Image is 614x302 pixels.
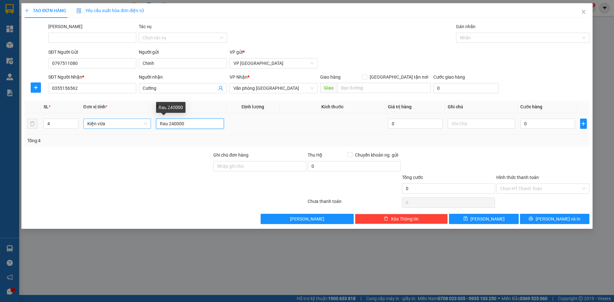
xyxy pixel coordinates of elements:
button: delete [27,119,37,129]
span: plus [31,85,41,90]
span: Thu Hộ [308,152,322,158]
div: Rau 240000 [156,102,185,113]
button: plus [580,119,587,129]
span: Văn phòng Đà Nẵng [233,83,314,93]
span: Chuyển khoản ng. gửi [352,151,401,159]
input: Ghi chú đơn hàng [213,161,306,171]
span: printer [529,216,533,221]
label: Ghi chú đơn hàng [213,152,248,158]
span: user-add [218,86,223,91]
span: Giao [320,83,337,93]
input: Mã ĐH [48,33,136,43]
span: Giao hàng [320,74,341,80]
span: Yêu cầu xuất hóa đơn điện tử [76,8,144,13]
div: Người nhận [139,74,227,81]
span: Kích thước [321,104,343,109]
button: [PERSON_NAME] [261,214,354,224]
div: Chưa thanh toán [307,198,401,209]
span: Giá trị hàng [388,104,412,109]
button: save[PERSON_NAME] [449,214,518,224]
span: Đơn vị tính [83,104,107,109]
th: Ghi chú [445,101,518,113]
span: TẠO ĐƠN HÀNG [25,8,66,13]
div: VP gửi [230,49,318,56]
div: SĐT Người Gửi [48,49,136,56]
label: Hình thức thanh toán [496,175,539,180]
span: [PERSON_NAME] [290,215,324,222]
button: plus [31,82,41,93]
input: Dọc đường [337,83,431,93]
span: VP Đà Lạt [233,58,314,68]
input: VD: Bàn, Ghế [156,119,224,129]
input: Ghi Chú [448,119,516,129]
img: icon [76,8,82,13]
input: Cước giao hàng [433,83,499,93]
span: Cước hàng [520,104,542,109]
span: Tổng cước [402,175,423,180]
span: close [581,9,586,14]
div: Nhận: Văn phòng [GEOGRAPHIC_DATA] [67,37,126,51]
span: Xóa Thông tin [391,215,419,222]
span: [PERSON_NAME] và In [536,215,580,222]
span: SL [43,104,49,109]
label: Gán nhãn [456,24,476,29]
span: delete [384,216,388,221]
span: VP Nhận [230,74,248,80]
span: plus [580,121,586,126]
div: Gửi: VP [GEOGRAPHIC_DATA] [5,37,64,51]
button: printer[PERSON_NAME] và In [520,214,589,224]
span: [GEOGRAPHIC_DATA] tận nơi [367,74,431,81]
span: save [463,216,468,221]
span: [PERSON_NAME] [470,215,505,222]
label: Cước giao hàng [433,74,465,80]
span: Định lượng [241,104,264,109]
input: 0 [388,119,442,129]
label: Tác vụ [139,24,152,29]
button: deleteXóa Thông tin [355,214,448,224]
div: SĐT Người Nhận [48,74,136,81]
button: Close [575,3,593,21]
label: Mã ĐH [48,24,83,29]
span: plus [25,8,29,13]
div: Người gửi [139,49,227,56]
span: Kiện vừa [87,119,147,128]
div: Tổng: 4 [27,137,237,144]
